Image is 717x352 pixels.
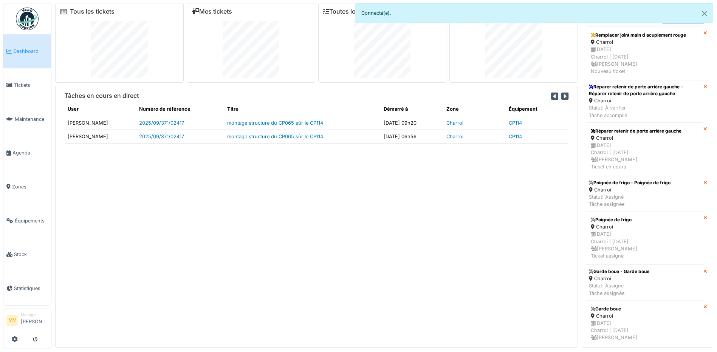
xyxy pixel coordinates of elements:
[227,134,323,139] a: montage structure du CP065 sûr le CP114
[65,116,136,130] td: [PERSON_NAME]
[443,102,506,116] th: Zone
[591,128,698,134] div: Réparer retenir de porte arrière gauche
[509,120,522,126] a: CP114
[136,102,224,116] th: Numéro de référence
[589,179,671,186] div: Poignée de frigo - Poignée de frigo
[591,39,698,46] div: Charroi
[13,48,48,55] span: Dashboard
[12,149,48,156] span: Agenda
[591,142,698,171] div: [DATE] Charroi | [DATE] [PERSON_NAME] Ticket en cours
[224,102,381,116] th: Titre
[227,120,323,126] a: montage structure du CP065 sûr le CP114
[586,80,703,122] a: Réparer retenir de porte arrière gauche - Réparer retenir de porte arrière gauche Charroi Statut:...
[3,170,51,204] a: Zones
[15,217,48,224] span: Équipements
[589,268,649,275] div: Garde boue - Garde boue
[70,8,115,15] a: Tous les tickets
[589,97,700,104] div: Charroi
[509,134,522,139] a: CP114
[591,230,698,259] div: [DATE] Charroi | [DATE] [PERSON_NAME] Ticket assigné
[506,102,568,116] th: Équipement
[12,183,48,190] span: Zones
[6,315,18,326] li: MV
[3,136,51,170] a: Agenda
[591,312,698,320] div: Charroi
[589,275,649,282] div: Charroi
[589,186,671,193] div: Charroi
[589,282,649,296] div: Statut: Assigné Tâche assignée
[3,34,51,68] a: Dashboard
[381,130,443,143] td: [DATE] 06h56
[355,3,714,23] div: Connecté(e).
[15,116,48,123] span: Maintenance
[3,68,51,102] a: Tickets
[6,312,48,330] a: MV Manager[PERSON_NAME]
[14,285,48,292] span: Statistiques
[586,211,703,265] a: Poignée de frigo Charroi [DATE]Charroi | [DATE] [PERSON_NAME]Ticket assigné
[586,122,703,176] a: Réparer retenir de porte arrière gauche Charroi [DATE]Charroi | [DATE] [PERSON_NAME]Ticket en cours
[591,223,698,230] div: Charroi
[591,32,698,39] div: Remplacer joint main d acuplement rouge
[589,83,700,97] div: Réparer retenir de porte arrière gauche - Réparer retenir de porte arrière gauche
[3,272,51,306] a: Statistiques
[323,8,379,15] a: Toutes les tâches
[446,134,463,139] a: Charroi
[591,216,698,223] div: Poignée de frigo
[21,312,48,328] li: [PERSON_NAME]
[591,320,698,349] div: [DATE] Charroi | [DATE] [PERSON_NAME] Ticket assigné
[3,204,51,238] a: Équipements
[381,102,443,116] th: Démarré à
[586,265,703,300] a: Garde boue - Garde boue Charroi Statut: AssignéTâche assignée
[696,3,713,23] button: Close
[589,104,700,119] div: Statut: À vérifier Tâche accomplie
[16,8,39,30] img: Badge_color-CXgf-gQk.svg
[21,312,48,318] div: Manager
[14,251,48,258] span: Stock
[446,120,463,126] a: Charroi
[591,134,698,142] div: Charroi
[381,116,443,130] td: [DATE] 09h20
[3,102,51,136] a: Maintenance
[65,92,139,99] h6: Tâches en cours en direct
[589,193,671,208] div: Statut: Assigné Tâche assignée
[591,46,698,75] div: [DATE] Charroi | [DATE] [PERSON_NAME] Nouveau ticket
[139,134,184,139] a: 2025/09/371/02417
[3,238,51,272] a: Stock
[591,306,698,312] div: Garde boue
[14,82,48,89] span: Tickets
[65,130,136,143] td: [PERSON_NAME]
[586,26,703,80] a: Remplacer joint main d acuplement rouge Charroi [DATE]Charroi | [DATE] [PERSON_NAME]Nouveau ticket
[586,176,703,212] a: Poignée de frigo - Poignée de frigo Charroi Statut: AssignéTâche assignée
[68,106,79,112] span: translation missing: fr.shared.user
[192,8,232,15] a: Mes tickets
[139,120,184,126] a: 2025/09/371/02417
